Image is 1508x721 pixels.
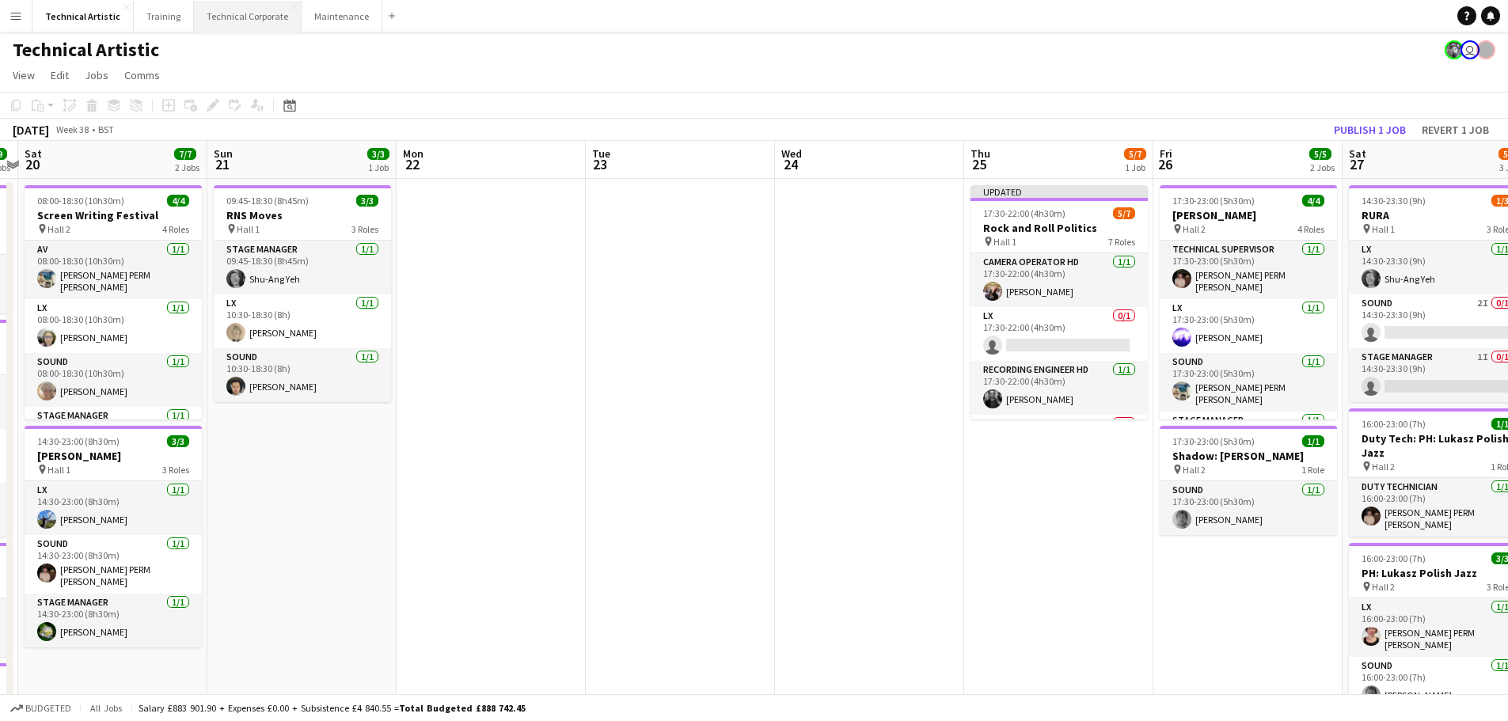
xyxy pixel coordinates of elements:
span: Hall 2 [1183,223,1206,235]
span: Sat [1349,146,1366,161]
h1: Technical Artistic [13,38,159,62]
span: Hall 1 [993,236,1016,248]
span: 7 Roles [1108,236,1135,248]
span: Total Budgeted £888 742.45 [399,702,526,714]
a: Edit [44,65,75,85]
div: 08:00-18:30 (10h30m)4/4Screen Writing Festival Hall 24 RolesAV1/108:00-18:30 (10h30m)[PERSON_NAME... [25,185,202,419]
span: 4 Roles [1297,223,1324,235]
app-card-role: Sound1/117:30-23:00 (5h30m)[PERSON_NAME] [1160,481,1337,535]
span: 26 [1157,155,1172,173]
app-user-avatar: Liveforce Admin [1461,40,1480,59]
span: 25 [968,155,990,173]
span: 5/7 [1124,148,1146,160]
span: Hall 2 [1372,461,1395,472]
span: Comms [124,68,160,82]
span: Hall 1 [1372,223,1395,235]
span: 27 [1347,155,1366,173]
h3: [PERSON_NAME] [25,449,202,463]
div: 17:30-23:00 (5h30m)1/1Shadow: [PERSON_NAME] Hall 21 RoleSound1/117:30-23:00 (5h30m)[PERSON_NAME] [1160,426,1337,535]
span: Edit [51,68,69,82]
span: Hall 1 [237,223,260,235]
app-card-role: LX1/108:00-18:30 (10h30m)[PERSON_NAME] [25,299,202,353]
app-card-role: LX1/114:30-23:00 (8h30m)[PERSON_NAME] [25,481,202,535]
span: 20 [22,155,42,173]
h3: Shadow: [PERSON_NAME] [1160,449,1337,463]
span: Mon [403,146,424,161]
span: 17:30-23:00 (5h30m) [1172,435,1255,447]
span: Hall 2 [1372,581,1395,593]
button: Maintenance [302,1,382,32]
span: Sat [25,146,42,161]
span: 24 [779,155,802,173]
span: 1/1 [1302,435,1324,447]
span: 4/4 [167,195,189,207]
h3: [PERSON_NAME] [1160,208,1337,222]
div: 1 Job [1125,161,1145,173]
div: [DATE] [13,122,49,138]
span: All jobs [87,702,125,714]
span: Jobs [85,68,108,82]
app-card-role: Sound1/117:30-23:00 (5h30m)[PERSON_NAME] PERM [PERSON_NAME] [1160,353,1337,412]
app-card-role: Stage Manager1/114:30-23:00 (8h30m)[PERSON_NAME] [25,594,202,647]
span: Hall 1 [47,464,70,476]
div: 2 Jobs [175,161,199,173]
h3: Screen Writing Festival [25,208,202,222]
span: 23 [590,155,610,173]
button: Budgeted [8,700,74,717]
span: 3/3 [356,195,378,207]
a: Jobs [78,65,115,85]
span: 09:45-18:30 (8h45m) [226,195,309,207]
span: 1 Role [1301,464,1324,476]
app-job-card: Updated17:30-22:00 (4h30m)5/7Rock and Roll Politics Hall 17 RolesCamera Operator HD1/117:30-22:00... [971,185,1148,419]
span: 3 Roles [351,223,378,235]
span: 16:00-23:00 (7h) [1362,418,1426,430]
app-card-role: Sound1I0/1 [971,415,1148,469]
span: 14:30-23:30 (9h) [1362,195,1426,207]
span: 17:30-23:00 (5h30m) [1172,195,1255,207]
h3: RNS Moves [214,208,391,222]
a: View [6,65,41,85]
app-card-role: Stage Manager1/1 [1160,412,1337,465]
button: Technical Artistic [32,1,134,32]
app-job-card: 09:45-18:30 (8h45m)3/3RNS Moves Hall 13 RolesStage Manager1/109:45-18:30 (8h45m)Shu-Ang YehLX1/11... [214,185,391,402]
app-card-role: Technical Supervisor1/117:30-23:00 (5h30m)[PERSON_NAME] PERM [PERSON_NAME] [1160,241,1337,299]
span: Hall 2 [1183,464,1206,476]
button: Revert 1 job [1415,120,1495,140]
span: 4/4 [1302,195,1324,207]
app-job-card: 17:30-23:00 (5h30m)4/4[PERSON_NAME] Hall 24 RolesTechnical Supervisor1/117:30-23:00 (5h30m)[PERSO... [1160,185,1337,419]
span: 3/3 [167,435,189,447]
app-card-role: Sound1/114:30-23:00 (8h30m)[PERSON_NAME] PERM [PERSON_NAME] [25,535,202,594]
span: 7/7 [174,148,196,160]
span: 21 [211,155,233,173]
app-card-role: Stage Manager1/109:45-18:30 (8h45m)Shu-Ang Yeh [214,241,391,294]
app-card-role: LX1/117:30-23:00 (5h30m)[PERSON_NAME] [1160,299,1337,353]
app-card-role: Sound1/108:00-18:30 (10h30m)[PERSON_NAME] [25,353,202,407]
app-job-card: 14:30-23:00 (8h30m)3/3[PERSON_NAME] Hall 13 RolesLX1/114:30-23:00 (8h30m)[PERSON_NAME]Sound1/114:... [25,426,202,647]
span: 3 Roles [162,464,189,476]
span: Budgeted [25,703,71,714]
app-user-avatar: Gabrielle Barr [1476,40,1495,59]
span: Week 38 [52,123,92,135]
span: View [13,68,35,82]
span: Wed [781,146,802,161]
app-card-role: Camera Operator HD1/117:30-22:00 (4h30m)[PERSON_NAME] [971,253,1148,307]
span: 08:00-18:30 (10h30m) [37,195,124,207]
h3: Rock and Roll Politics [971,221,1148,235]
app-card-role: Stage Manager1/1 [25,407,202,461]
span: 16:00-23:00 (7h) [1362,552,1426,564]
button: Training [134,1,194,32]
div: 2 Jobs [1310,161,1335,173]
span: Sun [214,146,233,161]
app-card-role: LX0/117:30-22:00 (4h30m) [971,307,1148,361]
span: Hall 2 [47,223,70,235]
app-card-role: LX1/110:30-18:30 (8h)[PERSON_NAME] [214,294,391,348]
button: Technical Corporate [194,1,302,32]
button: Publish 1 job [1328,120,1412,140]
span: 5/7 [1113,207,1135,219]
a: Comms [118,65,166,85]
div: Updated [971,185,1148,198]
span: Tue [592,146,610,161]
